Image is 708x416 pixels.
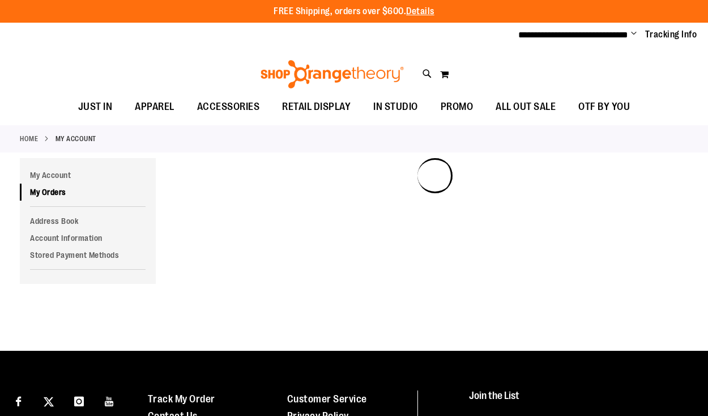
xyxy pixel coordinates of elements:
a: My Account [20,167,156,184]
a: Track My Order [148,393,215,405]
button: Account menu [631,29,637,40]
span: RETAIL DISPLAY [282,94,351,120]
a: Details [406,6,434,16]
a: Address Book [20,213,156,230]
a: Customer Service [287,393,367,405]
a: Home [20,134,38,144]
h4: Join the List [469,390,688,411]
span: PROMO [441,94,474,120]
span: IN STUDIO [373,94,418,120]
p: FREE Shipping, orders over $600. [274,5,434,18]
img: Shop Orangetheory [259,60,406,88]
a: Tracking Info [645,28,697,41]
span: ALL OUT SALE [496,94,556,120]
a: Visit our X page [39,390,59,410]
a: Account Information [20,230,156,247]
strong: My Account [56,134,96,144]
span: APPAREL [135,94,174,120]
a: Stored Payment Methods [20,247,156,264]
span: OTF BY YOU [578,94,630,120]
span: ACCESSORIES [197,94,260,120]
a: Visit our Youtube page [100,390,120,410]
img: Twitter [44,397,54,407]
a: My Orders [20,184,156,201]
a: Visit our Instagram page [69,390,89,410]
span: JUST IN [78,94,113,120]
a: Visit our Facebook page [8,390,28,410]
